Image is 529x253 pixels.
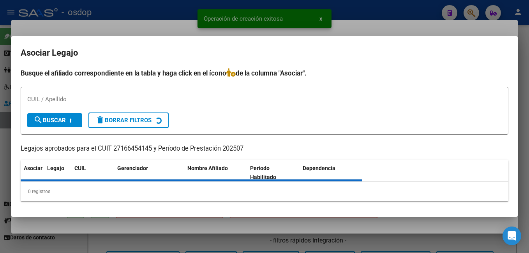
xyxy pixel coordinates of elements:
[21,182,508,201] div: 0 registros
[95,117,152,124] span: Borrar Filtros
[303,165,335,171] span: Dependencia
[503,227,521,245] div: Open Intercom Messenger
[88,112,169,128] button: Borrar Filtros
[95,115,105,125] mat-icon: delete
[247,160,300,186] datatable-header-cell: Periodo Habilitado
[21,144,508,154] p: Legajos aprobados para el CUIT 27166454145 y Período de Prestación 202507
[34,117,66,124] span: Buscar
[300,160,362,186] datatable-header-cell: Dependencia
[21,68,508,78] h4: Busque el afiliado correspondiente en la tabla y haga click en el ícono de la columna "Asociar".
[250,165,276,180] span: Periodo Habilitado
[34,115,43,125] mat-icon: search
[114,160,184,186] datatable-header-cell: Gerenciador
[74,165,86,171] span: CUIL
[21,46,508,60] h2: Asociar Legajo
[71,160,114,186] datatable-header-cell: CUIL
[44,160,71,186] datatable-header-cell: Legajo
[187,165,228,171] span: Nombre Afiliado
[24,165,42,171] span: Asociar
[21,160,44,186] datatable-header-cell: Asociar
[184,160,247,186] datatable-header-cell: Nombre Afiliado
[117,165,148,171] span: Gerenciador
[27,113,82,127] button: Buscar
[47,165,64,171] span: Legajo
